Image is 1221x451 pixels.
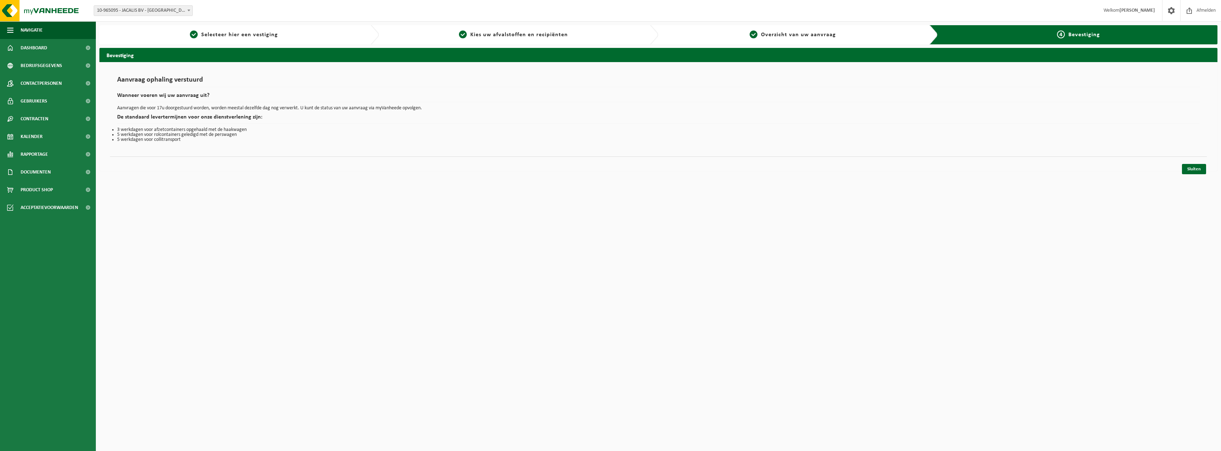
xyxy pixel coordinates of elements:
[21,181,53,199] span: Product Shop
[21,57,62,75] span: Bedrijfsgegevens
[459,31,467,38] span: 2
[1057,31,1065,38] span: 4
[117,114,1200,124] h2: De standaard levertermijnen voor onze dienstverlening zijn:
[470,32,568,38] span: Kies uw afvalstoffen en recipiënten
[21,92,47,110] span: Gebruikers
[21,163,51,181] span: Documenten
[117,76,1200,87] h1: Aanvraag ophaling verstuurd
[761,32,836,38] span: Overzicht van uw aanvraag
[383,31,645,39] a: 2Kies uw afvalstoffen en recipiënten
[1119,8,1155,13] strong: [PERSON_NAME]
[94,5,193,16] span: 10-965095 - JACALIS BV - OOSTROZEBEKE
[117,137,1200,142] li: 5 werkdagen voor collitransport
[21,110,48,128] span: Contracten
[190,31,198,38] span: 1
[117,127,1200,132] li: 3 werkdagen voor afzetcontainers opgehaald met de haakwagen
[117,93,1200,102] h2: Wanneer voeren wij uw aanvraag uit?
[21,145,48,163] span: Rapportage
[21,75,62,92] span: Contactpersonen
[99,48,1217,62] h2: Bevestiging
[117,132,1200,137] li: 5 werkdagen voor rolcontainers geledigd met de perswagen
[21,21,43,39] span: Navigatie
[94,6,192,16] span: 10-965095 - JACALIS BV - OOSTROZEBEKE
[1182,164,1206,174] a: Sluiten
[21,39,47,57] span: Dashboard
[21,128,43,145] span: Kalender
[201,32,278,38] span: Selecteer hier een vestiging
[21,199,78,216] span: Acceptatievoorwaarden
[117,106,1200,111] p: Aanvragen die voor 17u doorgestuurd worden, worden meestal dezelfde dag nog verwerkt. U kunt de s...
[1068,32,1100,38] span: Bevestiging
[103,31,365,39] a: 1Selecteer hier een vestiging
[662,31,924,39] a: 3Overzicht van uw aanvraag
[750,31,757,38] span: 3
